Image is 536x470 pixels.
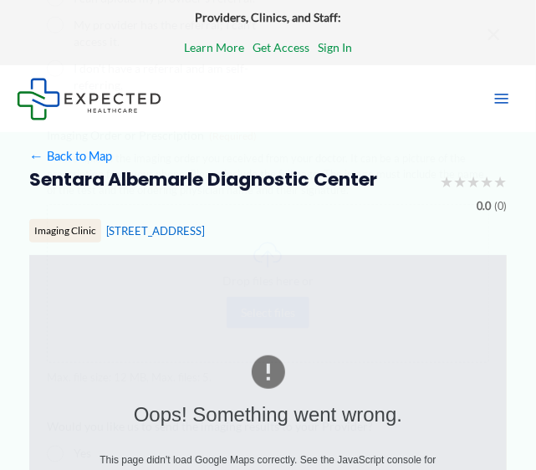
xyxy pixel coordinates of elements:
[47,127,489,144] label: Imaging Order or Prescription
[74,60,261,94] label: I don't have a referral and am self-referring.
[209,130,257,142] span: (Required)
[47,419,373,436] legend: Would you like us to send the imaging results to your Provider?
[47,151,489,197] div: Please upload the imaging order you received from your doctor. It can be a picture of the prescri...
[74,17,261,50] label: My provider has the referral; I can't access it.
[81,275,455,287] span: Drop files here or
[47,370,489,386] span: Max. file size: 12 MB, Max. files: 5.
[74,446,489,462] label: Yes
[477,17,511,50] span: ×
[227,297,309,329] button: select files, imaging order or prescription(required)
